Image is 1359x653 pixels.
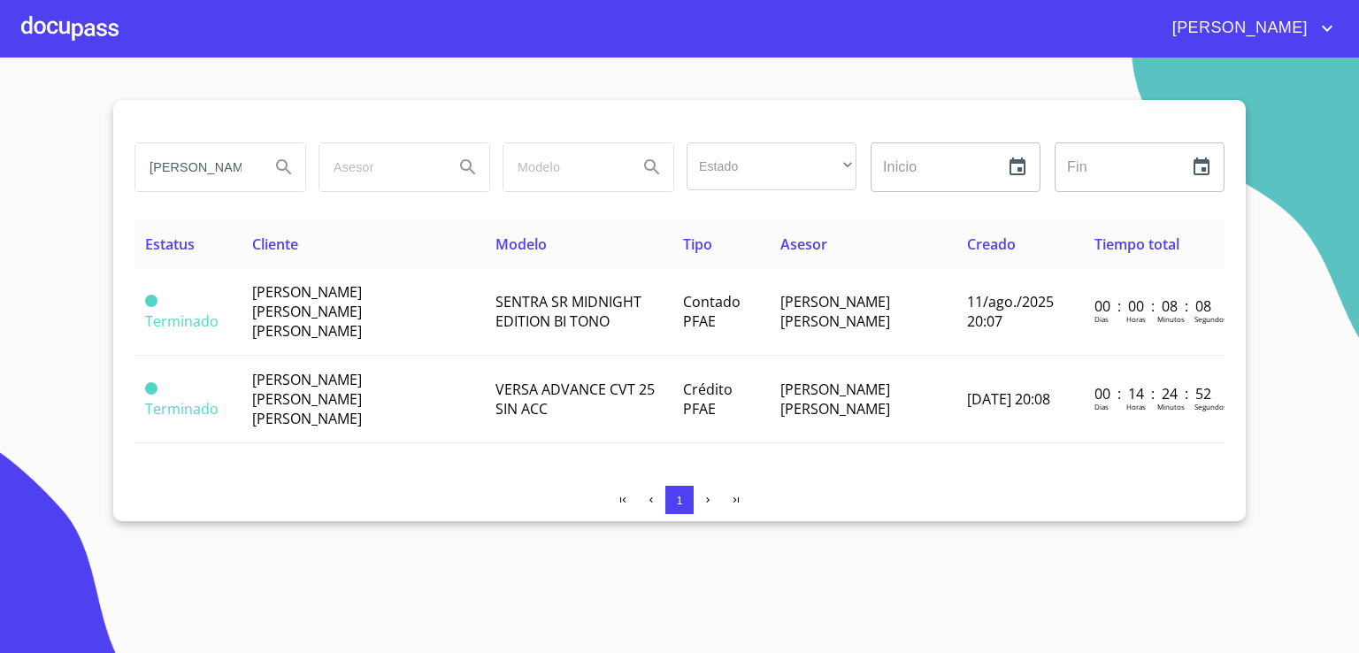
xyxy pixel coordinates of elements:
[967,292,1054,331] span: 11/ago./2025 20:07
[1157,402,1185,411] p: Minutos
[683,234,712,254] span: Tipo
[967,234,1016,254] span: Creado
[145,399,219,419] span: Terminado
[683,380,733,419] span: Crédito PFAE
[503,143,624,191] input: search
[780,292,890,331] span: [PERSON_NAME] [PERSON_NAME]
[145,295,157,307] span: Terminado
[252,370,362,428] span: [PERSON_NAME] [PERSON_NAME] [PERSON_NAME]
[1159,14,1338,42] button: account of current user
[1094,296,1214,316] p: 00 : 00 : 08 : 08
[1126,402,1146,411] p: Horas
[495,380,655,419] span: VERSA ADVANCE CVT 25 SIN ACC
[1157,314,1185,324] p: Minutos
[263,146,305,188] button: Search
[676,494,682,507] span: 1
[1094,234,1179,254] span: Tiempo total
[780,380,890,419] span: [PERSON_NAME] [PERSON_NAME]
[1126,314,1146,324] p: Horas
[252,234,298,254] span: Cliente
[967,389,1050,409] span: [DATE] 20:08
[145,382,157,395] span: Terminado
[145,234,195,254] span: Estatus
[780,234,827,254] span: Asesor
[687,142,856,190] div: ​
[252,282,362,341] span: [PERSON_NAME] [PERSON_NAME] [PERSON_NAME]
[1094,314,1109,324] p: Dias
[319,143,440,191] input: search
[1194,314,1227,324] p: Segundos
[1094,384,1214,403] p: 00 : 14 : 24 : 52
[1159,14,1317,42] span: [PERSON_NAME]
[447,146,489,188] button: Search
[145,311,219,331] span: Terminado
[1094,402,1109,411] p: Dias
[1194,402,1227,411] p: Segundos
[495,234,547,254] span: Modelo
[135,143,256,191] input: search
[665,486,694,514] button: 1
[683,292,741,331] span: Contado PFAE
[495,292,641,331] span: SENTRA SR MIDNIGHT EDITION BI TONO
[631,146,673,188] button: Search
